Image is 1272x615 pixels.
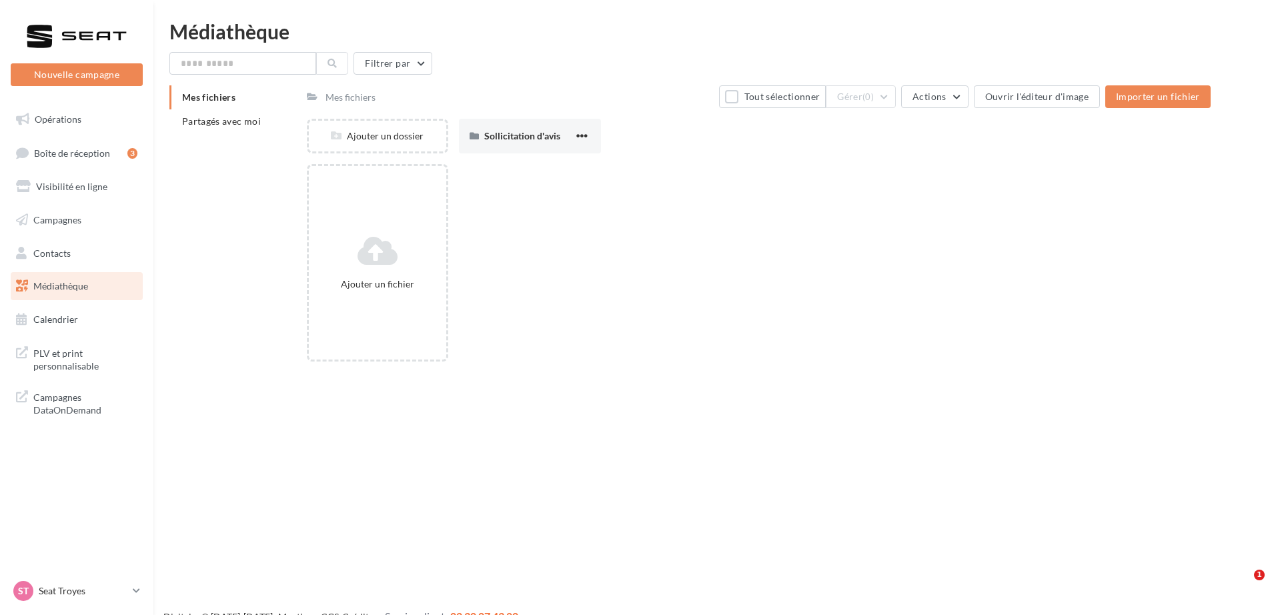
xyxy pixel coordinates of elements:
[33,344,137,373] span: PLV et print personnalisable
[11,63,143,86] button: Nouvelle campagne
[8,272,145,300] a: Médiathèque
[309,129,446,143] div: Ajouter un dossier
[8,206,145,234] a: Campagnes
[36,181,107,192] span: Visibilité en ligne
[1116,91,1200,102] span: Importer un fichier
[18,584,29,598] span: ST
[8,239,145,267] a: Contacts
[354,52,432,75] button: Filtrer par
[127,148,137,159] div: 3
[719,85,826,108] button: Tout sélectionner
[182,91,235,103] span: Mes fichiers
[1227,570,1259,602] iframe: Intercom live chat
[826,85,896,108] button: Gérer(0)
[35,113,81,125] span: Opérations
[34,147,110,158] span: Boîte de réception
[8,105,145,133] a: Opérations
[8,173,145,201] a: Visibilité en ligne
[8,339,145,378] a: PLV et print personnalisable
[39,584,127,598] p: Seat Troyes
[169,21,1256,41] div: Médiathèque
[326,91,376,104] div: Mes fichiers
[862,91,874,102] span: (0)
[484,130,560,141] span: Sollicitation d'avis
[1254,570,1265,580] span: 1
[314,277,441,291] div: Ajouter un fichier
[11,578,143,604] a: ST Seat Troyes
[33,280,88,291] span: Médiathèque
[974,85,1100,108] button: Ouvrir l'éditeur d'image
[8,383,145,422] a: Campagnes DataOnDemand
[1105,85,1211,108] button: Importer un fichier
[901,85,968,108] button: Actions
[182,115,261,127] span: Partagés avec moi
[33,247,71,258] span: Contacts
[8,305,145,334] a: Calendrier
[8,139,145,167] a: Boîte de réception3
[912,91,946,102] span: Actions
[33,214,81,225] span: Campagnes
[33,388,137,417] span: Campagnes DataOnDemand
[33,314,78,325] span: Calendrier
